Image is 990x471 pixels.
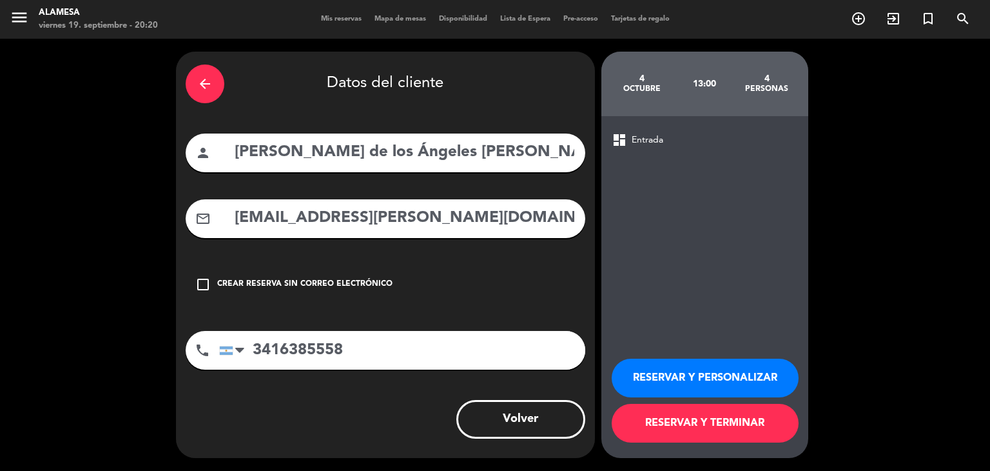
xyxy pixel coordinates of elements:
[10,8,29,27] i: menu
[219,331,585,370] input: Número de teléfono...
[195,277,211,292] i: check_box_outline_blank
[611,74,674,84] div: 4
[632,133,663,148] span: Entrada
[851,11,866,26] i: add_circle_outline
[494,15,557,23] span: Lista de Espera
[605,15,676,23] span: Tarjetas de regalo
[217,278,393,291] div: Crear reserva sin correo electrónico
[432,15,494,23] span: Disponibilidad
[195,211,211,226] i: mail_outline
[315,15,368,23] span: Mis reservas
[233,205,576,232] input: Email del cliente
[368,15,432,23] span: Mapa de mesas
[195,145,211,161] i: person
[612,404,799,443] button: RESERVAR Y TERMINAR
[456,400,585,439] button: Volver
[557,15,605,23] span: Pre-acceso
[612,359,799,397] button: RESERVAR Y PERSONALIZAR
[955,11,971,26] i: search
[735,84,798,94] div: personas
[233,139,576,166] input: Nombre del cliente
[920,11,936,26] i: turned_in_not
[39,6,158,19] div: Alamesa
[186,61,585,106] div: Datos del cliente
[886,11,901,26] i: exit_to_app
[220,332,249,369] div: Argentina: +54
[735,74,798,84] div: 4
[10,8,29,32] button: menu
[39,19,158,32] div: viernes 19. septiembre - 20:20
[197,76,213,92] i: arrow_back
[673,61,735,106] div: 13:00
[612,132,627,148] span: dashboard
[195,343,210,358] i: phone
[611,84,674,94] div: octubre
